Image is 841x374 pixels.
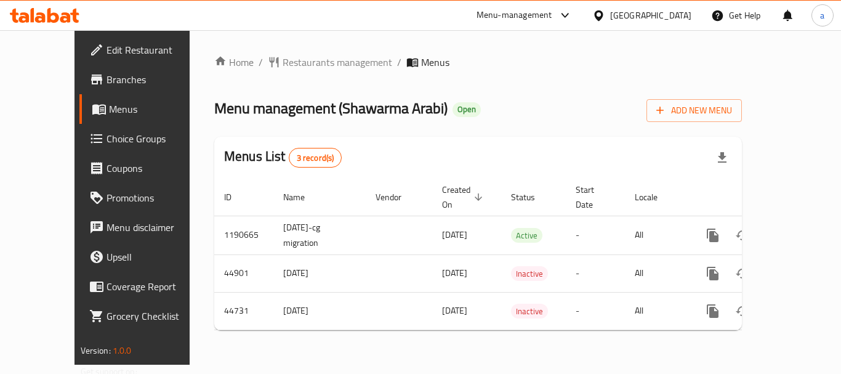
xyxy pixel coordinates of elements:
[453,104,481,115] span: Open
[224,190,247,205] span: ID
[566,254,625,292] td: -
[107,72,205,87] span: Branches
[625,254,688,292] td: All
[273,292,366,330] td: [DATE]
[109,102,205,116] span: Menus
[576,182,610,212] span: Start Date
[214,216,273,254] td: 1190665
[107,250,205,264] span: Upsell
[421,55,449,70] span: Menus
[728,259,757,288] button: Change Status
[698,259,728,288] button: more
[224,147,342,168] h2: Menus List
[442,182,486,212] span: Created On
[79,272,215,301] a: Coverage Report
[728,296,757,326] button: Change Status
[376,190,417,205] span: Vendor
[79,35,215,65] a: Edit Restaurant
[610,9,691,22] div: [GEOGRAPHIC_DATA]
[728,221,757,250] button: Change Status
[79,183,215,213] a: Promotions
[268,55,392,70] a: Restaurants management
[79,153,215,183] a: Coupons
[635,190,674,205] span: Locale
[820,9,824,22] span: a
[646,99,742,122] button: Add New Menu
[79,213,215,242] a: Menu disclaimer
[289,148,342,168] div: Total records count
[707,143,737,173] div: Export file
[214,179,826,330] table: enhanced table
[273,254,366,292] td: [DATE]
[442,303,467,319] span: [DATE]
[214,94,448,122] span: Menu management ( Shawarma Arabi )
[477,8,552,23] div: Menu-management
[289,152,342,164] span: 3 record(s)
[79,94,215,124] a: Menus
[107,190,205,205] span: Promotions
[107,161,205,176] span: Coupons
[107,309,205,323] span: Grocery Checklist
[113,343,132,359] span: 1.0.0
[625,216,688,254] td: All
[511,229,542,243] span: Active
[214,55,254,70] a: Home
[511,267,548,281] span: Inactive
[107,43,205,57] span: Edit Restaurant
[107,220,205,235] span: Menu disclaimer
[656,103,732,118] span: Add New Menu
[688,179,826,216] th: Actions
[698,221,728,250] button: more
[273,216,366,254] td: [DATE]-cg migration
[214,292,273,330] td: 44731
[79,242,215,272] a: Upsell
[214,254,273,292] td: 44901
[511,304,548,319] span: Inactive
[566,292,625,330] td: -
[511,304,548,319] div: Inactive
[442,227,467,243] span: [DATE]
[625,292,688,330] td: All
[79,65,215,94] a: Branches
[283,55,392,70] span: Restaurants management
[107,279,205,294] span: Coverage Report
[511,190,551,205] span: Status
[81,343,111,359] span: Version:
[107,131,205,146] span: Choice Groups
[566,216,625,254] td: -
[79,301,215,331] a: Grocery Checklist
[79,124,215,153] a: Choice Groups
[453,102,481,117] div: Open
[259,55,263,70] li: /
[397,55,401,70] li: /
[511,266,548,281] div: Inactive
[214,55,742,70] nav: breadcrumb
[442,265,467,281] span: [DATE]
[283,190,321,205] span: Name
[698,296,728,326] button: more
